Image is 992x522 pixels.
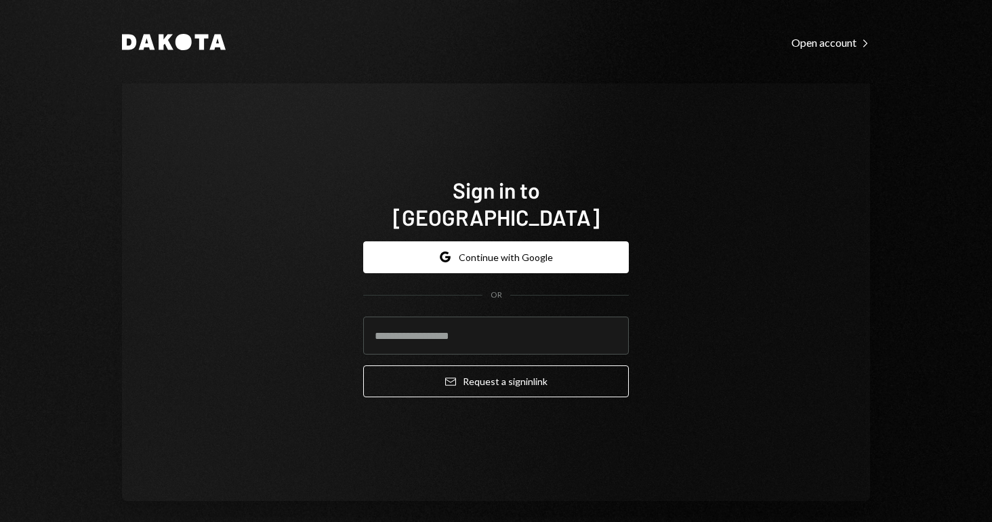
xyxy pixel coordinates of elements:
div: Open account [791,36,870,49]
button: Continue with Google [363,241,629,273]
a: Open account [791,35,870,49]
div: OR [491,289,502,301]
button: Request a signinlink [363,365,629,397]
h1: Sign in to [GEOGRAPHIC_DATA] [363,176,629,230]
